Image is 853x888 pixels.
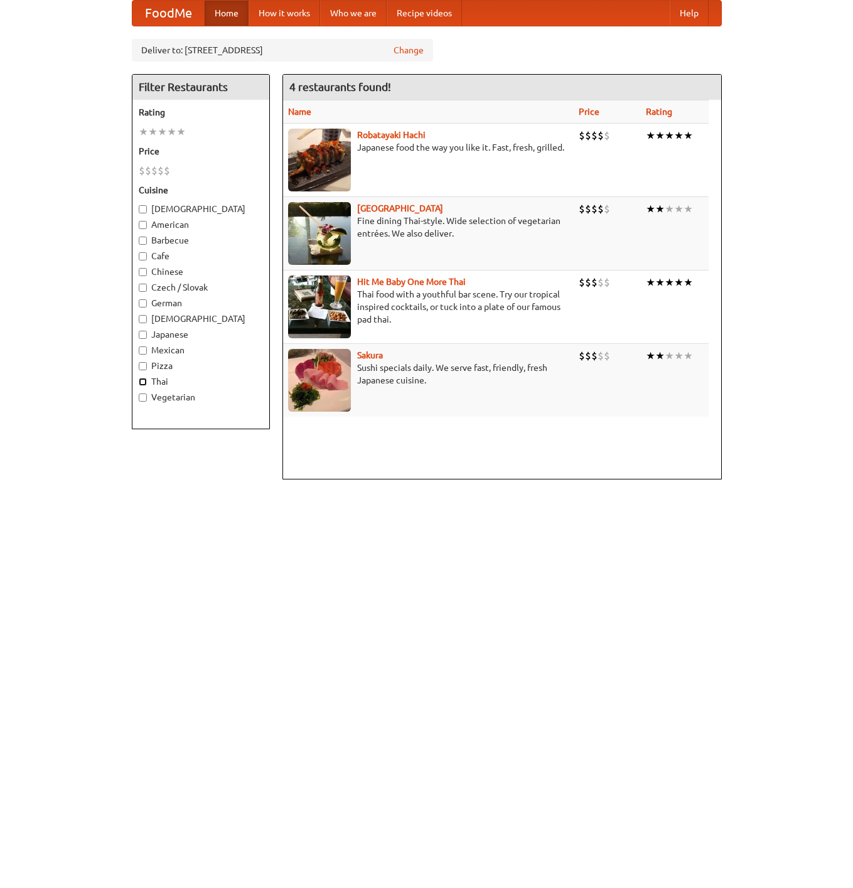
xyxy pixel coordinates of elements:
[665,202,674,216] li: ★
[139,391,263,404] label: Vegetarian
[646,275,655,289] li: ★
[579,349,585,363] li: $
[148,125,158,139] li: ★
[288,107,311,117] a: Name
[684,202,693,216] li: ★
[139,218,263,231] label: American
[139,393,147,402] input: Vegetarian
[604,349,610,363] li: $
[139,106,263,119] h5: Rating
[598,129,604,142] li: $
[288,129,351,191] img: robatayaki.jpg
[320,1,387,26] a: Who we are
[145,164,151,178] li: $
[387,1,462,26] a: Recipe videos
[164,164,170,178] li: $
[158,164,164,178] li: $
[139,299,147,308] input: German
[139,360,263,372] label: Pizza
[139,378,147,386] input: Thai
[167,125,176,139] li: ★
[604,129,610,142] li: $
[249,1,320,26] a: How it works
[139,344,263,356] label: Mexican
[139,203,263,215] label: [DEMOGRAPHIC_DATA]
[357,130,426,140] a: Robatayaki Hachi
[665,275,674,289] li: ★
[139,234,263,247] label: Barbecue
[139,315,147,323] input: [DEMOGRAPHIC_DATA]
[674,349,684,363] li: ★
[394,44,424,56] a: Change
[289,81,391,93] ng-pluralize: 4 restaurants found!
[684,129,693,142] li: ★
[598,349,604,363] li: $
[132,39,433,62] div: Deliver to: [STREET_ADDRESS]
[139,184,263,196] h5: Cuisine
[591,202,598,216] li: $
[646,349,655,363] li: ★
[158,125,167,139] li: ★
[646,107,672,117] a: Rating
[288,275,351,338] img: babythai.jpg
[655,129,665,142] li: ★
[139,145,263,158] h5: Price
[139,221,147,229] input: American
[585,349,591,363] li: $
[591,275,598,289] li: $
[646,129,655,142] li: ★
[139,346,147,355] input: Mexican
[139,205,147,213] input: [DEMOGRAPHIC_DATA]
[139,250,263,262] label: Cafe
[646,202,655,216] li: ★
[288,349,351,412] img: sakura.jpg
[139,375,263,388] label: Thai
[139,331,147,339] input: Japanese
[598,275,604,289] li: $
[665,349,674,363] li: ★
[132,75,269,100] h4: Filter Restaurants
[665,129,674,142] li: ★
[139,362,147,370] input: Pizza
[674,202,684,216] li: ★
[579,275,585,289] li: $
[684,349,693,363] li: ★
[684,275,693,289] li: ★
[591,349,598,363] li: $
[139,313,263,325] label: [DEMOGRAPHIC_DATA]
[655,349,665,363] li: ★
[205,1,249,26] a: Home
[591,129,598,142] li: $
[139,284,147,292] input: Czech / Slovak
[139,297,263,309] label: German
[132,1,205,26] a: FoodMe
[674,129,684,142] li: ★
[585,275,591,289] li: $
[139,265,263,278] label: Chinese
[579,107,599,117] a: Price
[357,203,443,213] a: [GEOGRAPHIC_DATA]
[288,361,569,387] p: Sushi specials daily. We serve fast, friendly, fresh Japanese cuisine.
[357,277,466,287] a: Hit Me Baby One More Thai
[288,141,569,154] p: Japanese food the way you like it. Fast, fresh, grilled.
[139,125,148,139] li: ★
[585,129,591,142] li: $
[674,275,684,289] li: ★
[139,164,145,178] li: $
[288,215,569,240] p: Fine dining Thai-style. Wide selection of vegetarian entrées. We also deliver.
[604,275,610,289] li: $
[604,202,610,216] li: $
[139,268,147,276] input: Chinese
[579,202,585,216] li: $
[579,129,585,142] li: $
[357,350,383,360] a: Sakura
[139,281,263,294] label: Czech / Slovak
[655,202,665,216] li: ★
[139,328,263,341] label: Japanese
[151,164,158,178] li: $
[288,288,569,326] p: Thai food with a youthful bar scene. Try our tropical inspired cocktails, or tuck into a plate of...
